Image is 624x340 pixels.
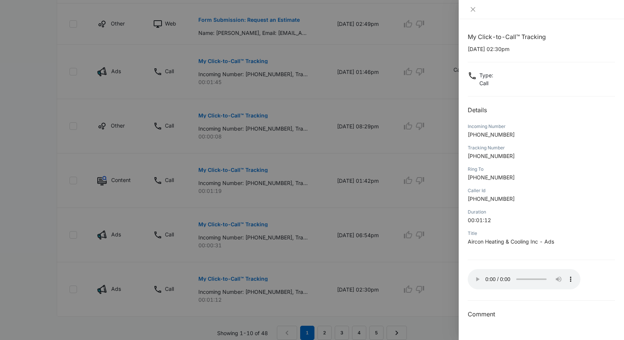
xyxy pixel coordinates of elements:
[468,196,515,202] span: [PHONE_NUMBER]
[468,153,515,159] span: [PHONE_NUMBER]
[468,217,491,223] span: 00:01:12
[468,32,615,41] h1: My Click-to-Call™ Tracking
[468,6,478,13] button: Close
[468,187,615,194] div: Caller Id
[468,144,615,151] div: Tracking Number
[470,6,476,12] span: close
[468,209,615,215] div: Duration
[468,123,615,130] div: Incoming Number
[468,269,580,289] audio: Your browser does not support the audio tag.
[479,79,493,87] p: Call
[468,310,615,319] h3: Comment
[468,105,615,114] h2: Details
[479,71,493,79] p: Type :
[468,238,554,245] span: Aircon Heating & Cooling Inc - Ads
[468,174,515,181] span: [PHONE_NUMBER]
[468,230,615,237] div: Title
[468,166,615,173] div: Ring To
[468,131,515,138] span: [PHONE_NUMBER]
[468,45,615,53] p: [DATE] 02:30pm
